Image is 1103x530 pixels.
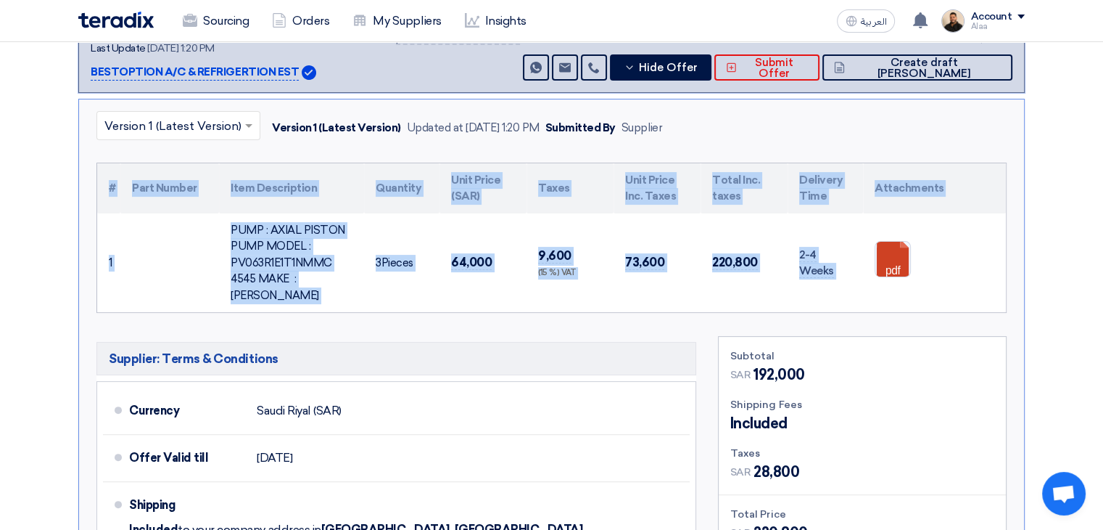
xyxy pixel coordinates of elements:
[1042,472,1086,515] div: Open chat
[147,42,214,54] span: [DATE] 1:20 PM
[712,255,758,270] span: 220,800
[610,54,711,81] button: Hide Offer
[341,5,453,37] a: My Suppliers
[171,5,260,37] a: Sourcing
[96,342,696,375] h5: Supplier: Terms & Conditions
[91,64,299,81] p: BESTOPTION A/C & REFRIGERTION EST
[407,120,540,136] div: Updated at [DATE] 1:20 PM
[257,397,342,425] div: Saudi Riyal (SAR)
[129,394,245,428] div: Currency
[302,65,316,80] img: Verified Account
[538,248,571,264] span: 9,600
[730,507,994,522] div: Total Price
[231,222,352,304] div: PUMP : AXIAL PISTON PUMP MODEL : PV063R1E1T1NMMC 4545 MAKE : [PERSON_NAME]
[97,213,120,313] td: 1
[78,12,154,28] img: Teradix logo
[714,54,819,81] button: Submit Offer
[753,364,805,386] span: 192,000
[545,120,616,136] div: Submitted By
[740,57,808,79] span: Submit Offer
[730,397,994,412] div: Shipping Fees
[91,42,146,54] span: Last Update
[822,54,1012,81] button: Create draft [PERSON_NAME]
[614,163,701,213] th: Unit Price Inc. Taxes
[875,242,991,329] a: piston_pumpsparker_pv_datasheet_1757499086440.pdf
[219,163,364,213] th: Item Description
[701,163,788,213] th: Total Inc. taxes
[364,213,439,313] td: Pieces
[526,163,614,213] th: Taxes
[272,120,401,136] div: Version 1 (Latest Version)
[970,23,1025,30] div: Alaa
[639,62,698,73] span: Hide Offer
[439,163,526,213] th: Unit Price (SAR)
[730,348,994,364] div: Subtotal
[451,255,492,270] span: 64,000
[941,9,964,33] img: MAA_1717931611039.JPG
[753,461,799,483] span: 28,800
[364,163,439,213] th: Quantity
[621,120,662,136] div: Supplier
[97,163,120,213] th: #
[730,446,994,461] div: Taxes
[860,17,886,27] span: العربية
[799,248,834,279] span: 2-4 Weeks
[538,267,602,280] div: (15 %) VAT
[970,11,1012,23] div: Account
[129,488,245,523] div: Shipping
[863,163,1006,213] th: Attachments
[625,255,664,270] span: 73,600
[730,412,788,434] span: Included
[730,367,751,383] span: SAR
[376,256,381,269] span: 3
[453,5,538,37] a: Insights
[788,163,863,213] th: Delivery Time
[129,441,245,476] div: Offer Valid till
[837,9,895,33] button: العربية
[260,5,341,37] a: Orders
[120,163,219,213] th: Part Number
[730,465,751,480] span: SAR
[257,451,292,465] span: [DATE]
[848,57,1001,79] span: Create draft [PERSON_NAME]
